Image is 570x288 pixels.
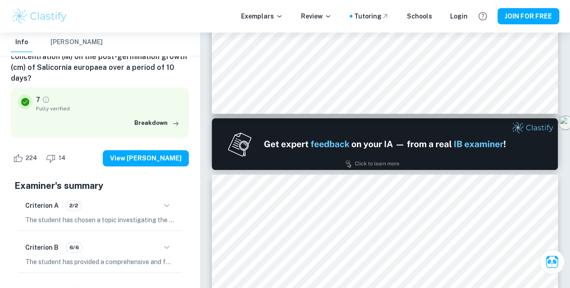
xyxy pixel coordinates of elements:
[103,150,189,166] button: View [PERSON_NAME]
[25,242,59,252] h6: Criterion B
[50,32,103,52] button: [PERSON_NAME]
[132,116,182,130] button: Breakdown
[66,243,82,251] span: 6/6
[450,11,468,21] a: Login
[11,7,68,25] img: Clastify logo
[11,32,32,52] button: Info
[25,215,174,225] p: The student has chosen a topic investigating the effect of salt on plant growth, which is well-ju...
[11,151,42,165] div: Like
[36,105,182,113] span: Fully verified
[212,118,558,170] img: Ad
[497,8,559,24] button: JOIN FOR FREE
[25,257,174,267] p: The student has provided a comprehensive and focused description of the main topic and research q...
[301,11,332,21] p: Review
[21,154,42,163] span: 224
[475,9,490,24] button: Help and Feedback
[407,11,432,21] a: Schools
[241,11,283,21] p: Exemplars
[25,201,59,210] h6: Criterion A
[66,201,81,210] span: 2/2
[44,151,70,165] div: Dislike
[539,249,565,274] button: Ask Clai
[11,41,189,84] h6: Research Question: What is the effect of NaCl concentration (M) on the post-germination growth (c...
[354,11,389,21] a: Tutoring
[54,154,70,163] span: 14
[42,96,50,104] a: Grade fully verified
[36,95,40,105] p: 7
[14,179,185,192] h5: Examiner's summary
